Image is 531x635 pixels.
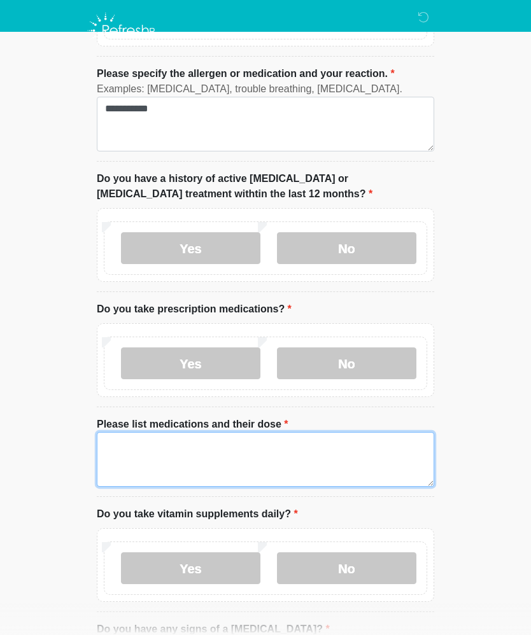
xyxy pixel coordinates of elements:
label: Please specify the allergen or medication and your reaction. [97,66,395,81]
label: Please list medications and their dose [97,417,288,432]
label: Yes [121,552,260,584]
label: Do you take prescription medications? [97,302,292,317]
label: Yes [121,347,260,379]
img: Refresh RX Logo [84,10,161,52]
label: Do you take vitamin supplements daily? [97,506,298,522]
label: No [277,232,416,264]
label: No [277,347,416,379]
label: No [277,552,416,584]
label: Yes [121,232,260,264]
div: Examples: [MEDICAL_DATA], trouble breathing, [MEDICAL_DATA]. [97,81,434,97]
label: Do you have a history of active [MEDICAL_DATA] or [MEDICAL_DATA] treatment withtin the last 12 mo... [97,171,434,202]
